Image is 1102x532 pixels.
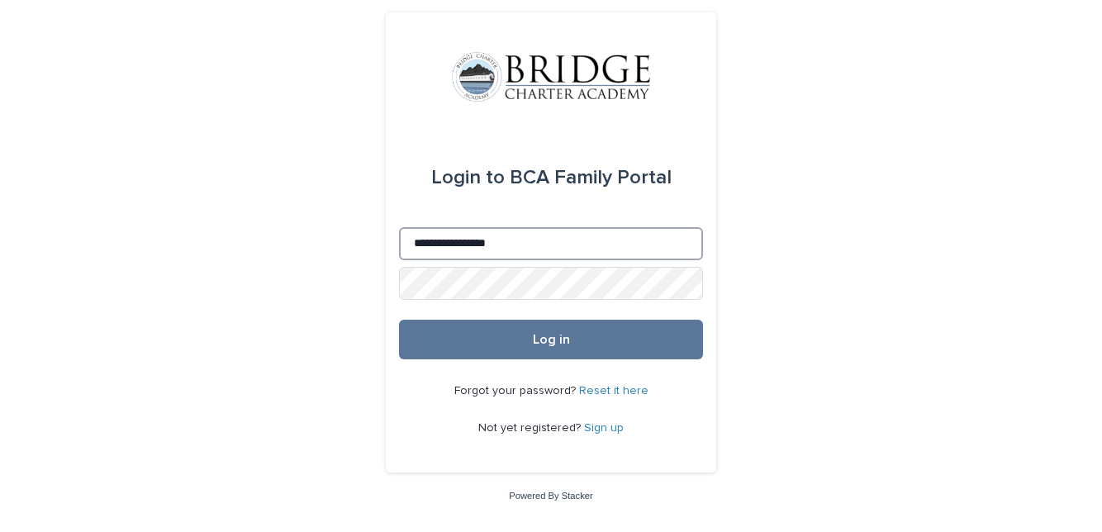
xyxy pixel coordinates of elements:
[584,422,624,434] a: Sign up
[509,491,592,501] a: Powered By Stacker
[431,168,505,188] span: Login to
[452,52,650,102] img: V1C1m3IdTEidaUdm9Hs0
[533,333,570,346] span: Log in
[478,422,584,434] span: Not yet registered?
[431,154,672,201] div: BCA Family Portal
[579,385,648,397] a: Reset it here
[454,385,579,397] span: Forgot your password?
[399,320,703,359] button: Log in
